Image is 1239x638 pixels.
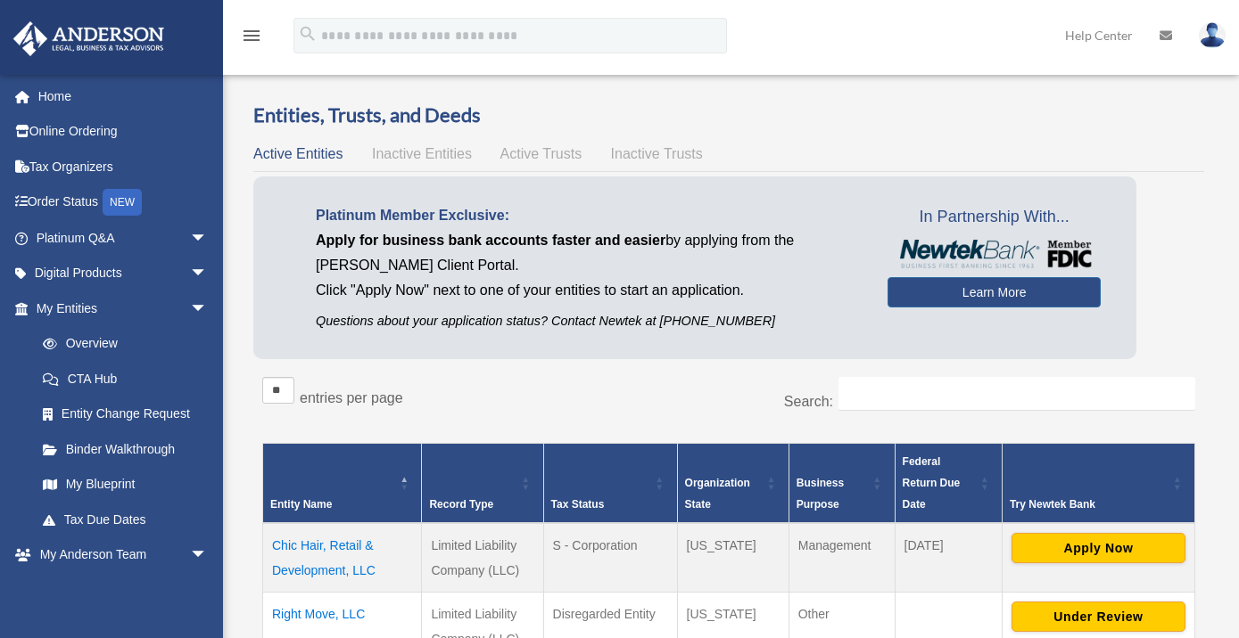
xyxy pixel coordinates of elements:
th: Record Type: Activate to sort [422,443,543,523]
th: Try Newtek Bank : Activate to sort [1002,443,1194,523]
td: Limited Liability Company (LLC) [422,523,543,593]
a: My Anderson Teamarrow_drop_down [12,537,235,573]
th: Federal Return Due Date: Activate to sort [895,443,1002,523]
th: Organization State: Activate to sort [677,443,789,523]
span: arrow_drop_down [190,537,226,574]
a: Entity Change Request [25,397,226,432]
a: menu [241,31,262,46]
a: Learn More [888,277,1101,307]
span: Business Purpose [797,477,844,511]
span: arrow_drop_down [190,290,226,327]
span: Active Trusts [500,146,582,161]
span: In Partnership With... [888,203,1101,232]
td: Management [789,523,895,593]
p: Platinum Member Exclusive: [316,203,861,228]
span: Record Type [429,498,493,511]
td: S - Corporation [543,523,677,593]
span: Active Entities [253,146,343,161]
span: Inactive Entities [372,146,472,161]
a: CTA Hub [25,361,226,397]
th: Entity Name: Activate to invert sorting [263,443,422,523]
th: Business Purpose: Activate to sort [789,443,895,523]
span: arrow_drop_down [190,572,226,609]
img: NewtekBankLogoSM.png [896,240,1092,268]
span: arrow_drop_down [190,220,226,257]
span: Entity Name [270,498,332,511]
img: Anderson Advisors Platinum Portal [8,21,169,56]
span: Organization State [685,477,750,511]
label: entries per page [300,390,403,405]
a: Online Ordering [12,114,235,150]
label: Search: [784,394,833,409]
a: Binder Walkthrough [25,431,226,467]
span: Inactive Trusts [611,146,703,161]
a: Tax Due Dates [25,502,226,537]
a: My Entitiesarrow_drop_down [12,290,226,326]
button: Under Review [1012,601,1185,632]
a: Order StatusNEW [12,184,235,221]
i: search [298,24,318,44]
div: Try Newtek Bank [1010,494,1168,515]
a: My Documentsarrow_drop_down [12,572,235,608]
td: [US_STATE] [677,523,789,593]
p: by applying from the [PERSON_NAME] Client Portal. [316,228,861,278]
a: Platinum Q&Aarrow_drop_down [12,220,235,256]
div: NEW [103,189,142,216]
span: arrow_drop_down [190,256,226,292]
a: Overview [25,326,217,362]
span: Federal Return Due Date [903,455,961,511]
p: Questions about your application status? Contact Newtek at [PHONE_NUMBER] [316,310,861,332]
h3: Entities, Trusts, and Deeds [253,102,1204,129]
th: Tax Status: Activate to sort [543,443,677,523]
img: User Pic [1199,22,1226,48]
p: Click "Apply Now" next to one of your entities to start an application. [316,278,861,303]
td: [DATE] [895,523,1002,593]
a: Home [12,78,235,114]
a: My Blueprint [25,467,226,503]
span: Tax Status [551,498,605,511]
a: Tax Organizers [12,149,235,184]
td: Chic Hair, Retail & Development, LLC [263,523,422,593]
i: menu [241,25,262,46]
span: Apply for business bank accounts faster and easier [316,233,665,248]
a: Digital Productsarrow_drop_down [12,256,235,291]
button: Apply Now [1012,533,1185,563]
